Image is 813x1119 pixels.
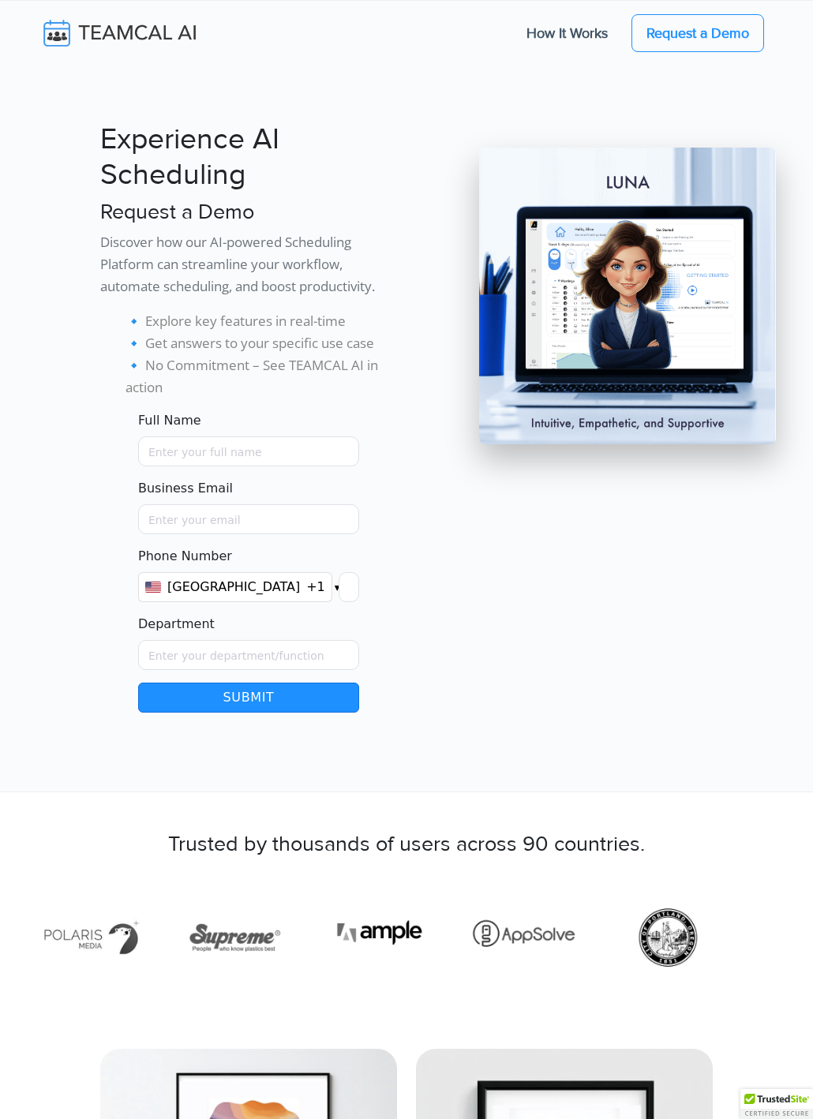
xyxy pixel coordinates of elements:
input: Enter your email [138,504,359,534]
label: Department [138,615,215,634]
h1: Experience AI Scheduling [100,122,397,193]
img: https-www.portland.gov-.png [614,902,721,973]
button: Submit [138,683,359,713]
label: Business Email [138,479,233,498]
span: [GEOGRAPHIC_DATA] [167,578,300,597]
h3: Request a Demo [100,200,397,225]
span: ▾ [335,579,340,595]
label: Phone Number [138,547,232,566]
input: Name must only contain letters and spaces [138,436,359,466]
img: pic [479,148,776,444]
input: Enter your department/function [138,640,359,670]
h3: Trusted by thousands of users across 90 countries. [37,832,776,857]
img: http-den-ev.de-.png [36,902,143,973]
input: Phone number [339,572,359,602]
img: https-ample.co.in-.png [325,902,432,973]
img: http-supreme.co.in-%E2%80%931.png [181,902,287,973]
li: 🔹 No Commitment – See TEAMCAL AI in action [126,354,397,399]
li: 🔹 Explore key features in real-time [126,310,397,332]
p: Discover how our AI-powered Scheduling Platform can streamline your workflow, automate scheduling... [100,231,397,298]
a: Request a Demo [631,14,764,52]
a: How It Works [511,17,624,50]
span: +1 [306,578,325,597]
img: United States flag [145,582,161,593]
button: [GEOGRAPHIC_DATA] +1 ▾ [138,572,332,602]
img: https-appsolve.com-%E2%80%931.png [470,902,576,973]
li: 🔹 Get answers to your specific use case [126,332,397,354]
label: Full Name [138,411,201,430]
div: TrustedSite Certified [740,1089,813,1119]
